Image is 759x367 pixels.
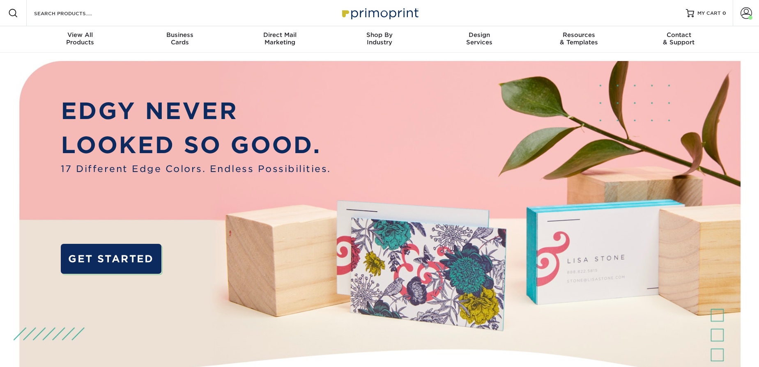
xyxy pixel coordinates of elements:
[722,10,726,16] span: 0
[30,26,130,53] a: View AllProducts
[230,31,330,39] span: Direct Mail
[330,26,430,53] a: Shop ByIndustry
[529,26,629,53] a: Resources& Templates
[130,26,230,53] a: BusinessCards
[130,31,230,39] span: Business
[61,244,161,274] a: GET STARTED
[61,94,331,128] p: EDGY NEVER
[529,31,629,46] div: & Templates
[30,31,130,39] span: View All
[429,31,529,46] div: Services
[61,128,331,162] p: LOOKED SO GOOD.
[529,31,629,39] span: Resources
[230,31,330,46] div: Marketing
[629,31,729,46] div: & Support
[61,162,331,176] span: 17 Different Edge Colors. Endless Possibilities.
[429,26,529,53] a: DesignServices
[30,31,130,46] div: Products
[629,31,729,39] span: Contact
[338,4,421,22] img: Primoprint
[330,31,430,46] div: Industry
[429,31,529,39] span: Design
[330,31,430,39] span: Shop By
[130,31,230,46] div: Cards
[697,10,721,17] span: MY CART
[629,26,729,53] a: Contact& Support
[33,8,113,18] input: SEARCH PRODUCTS.....
[230,26,330,53] a: Direct MailMarketing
